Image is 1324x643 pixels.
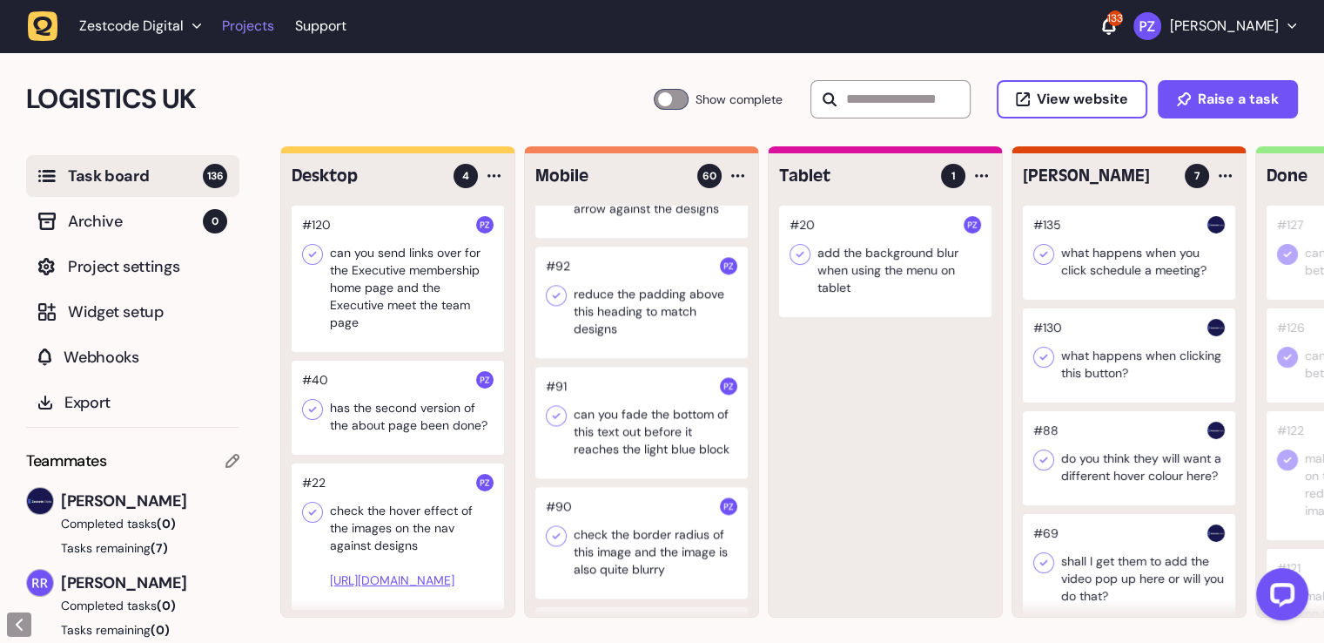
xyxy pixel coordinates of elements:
[26,246,239,288] button: Project settings
[64,345,227,369] span: Webhooks
[1023,164,1173,188] h4: Harry
[26,515,225,532] button: Completed tasks(0)
[222,10,274,42] a: Projects
[61,489,239,513] span: [PERSON_NAME]
[151,540,168,556] span: (7)
[26,621,239,639] button: Tasks remaining(0)
[696,89,783,110] span: Show complete
[1158,80,1298,118] button: Raise a task
[26,336,239,378] button: Webhooks
[26,382,239,423] button: Export
[26,200,239,242] button: Archive0
[535,164,685,188] h4: Mobile
[702,168,716,184] span: 60
[28,10,212,42] button: Zestcode Digital
[151,622,170,638] span: (0)
[951,168,956,184] span: 1
[68,300,227,324] span: Widget setup
[157,598,176,613] span: (0)
[1242,561,1315,634] iframe: LiveChat chat widget
[26,449,107,473] span: Teammates
[203,209,227,234] span: 0
[64,390,227,415] span: Export
[26,539,239,557] button: Tasks remaining(7)
[1133,12,1296,40] button: [PERSON_NAME]
[997,80,1147,118] button: View website
[476,474,494,491] img: Paris Zisis
[720,257,737,274] img: Paris Zisis
[68,254,227,279] span: Project settings
[720,377,737,395] img: Paris Zisis
[1207,422,1225,439] img: Harry Robinson
[26,291,239,333] button: Widget setup
[27,570,53,596] img: Riki-leigh Robinson
[1207,525,1225,542] img: Harry Robinson
[26,597,225,614] button: Completed tasks(0)
[26,78,654,120] h2: LOGISTICS UK
[462,168,469,184] span: 4
[68,164,203,188] span: Task board
[1037,92,1128,106] span: View website
[1170,17,1279,35] p: [PERSON_NAME]
[1207,216,1225,234] img: Harry Robinson
[79,17,184,35] span: Zestcode Digital
[26,155,239,197] button: Task board136
[295,17,346,35] a: Support
[1198,92,1279,106] span: Raise a task
[1194,168,1200,184] span: 7
[68,209,203,234] span: Archive
[476,371,494,389] img: Paris Zisis
[476,216,494,234] img: Paris Zisis
[292,164,441,188] h4: Desktop
[27,488,53,514] img: Harry Robinson
[1207,319,1225,336] img: Harry Robinson
[1107,10,1123,26] div: 133
[779,164,929,188] h4: Tablet
[720,497,737,515] img: Paris Zisis
[964,216,981,234] img: Paris Zisis
[1133,12,1161,40] img: Paris Zisis
[203,164,227,188] span: 136
[157,516,176,531] span: (0)
[61,571,239,595] span: [PERSON_NAME]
